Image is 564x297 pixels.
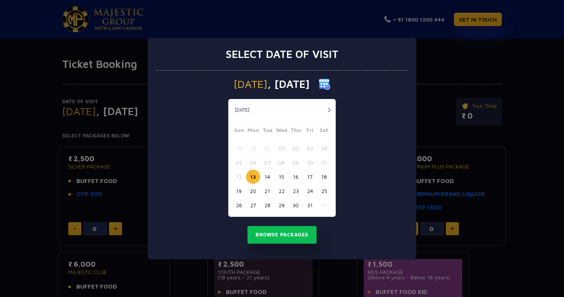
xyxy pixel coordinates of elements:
[232,126,246,137] span: Sun
[303,141,317,155] button: 03
[260,155,274,170] button: 07
[246,126,260,137] span: Mon
[230,104,254,116] button: [DATE]
[232,141,246,155] button: 28
[246,155,260,170] button: 06
[317,198,331,212] button: 01
[274,170,289,184] button: 15
[234,79,267,89] span: [DATE]
[303,198,317,212] button: 31
[260,198,274,212] button: 28
[289,126,303,137] span: Thu
[319,78,330,90] img: calender icon
[232,170,246,184] button: 12
[289,198,303,212] button: 30
[317,170,331,184] button: 18
[317,184,331,198] button: 25
[303,155,317,170] button: 10
[246,184,260,198] button: 20
[289,141,303,155] button: 02
[260,184,274,198] button: 21
[260,170,274,184] button: 14
[274,126,289,137] span: Wed
[246,141,260,155] button: 29
[260,141,274,155] button: 30
[274,141,289,155] button: 01
[246,170,260,184] button: 13
[232,155,246,170] button: 05
[247,226,317,244] button: Browse Packages
[317,126,331,137] span: Sat
[289,155,303,170] button: 09
[274,155,289,170] button: 08
[317,141,331,155] button: 04
[260,126,274,137] span: Tue
[303,126,317,137] span: Fri
[246,198,260,212] button: 27
[274,198,289,212] button: 29
[232,198,246,212] button: 26
[274,184,289,198] button: 22
[303,170,317,184] button: 17
[267,79,310,89] span: , [DATE]
[226,48,338,61] h3: Select date of visit
[289,170,303,184] button: 16
[289,184,303,198] button: 23
[232,184,246,198] button: 19
[303,184,317,198] button: 24
[317,155,331,170] button: 11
